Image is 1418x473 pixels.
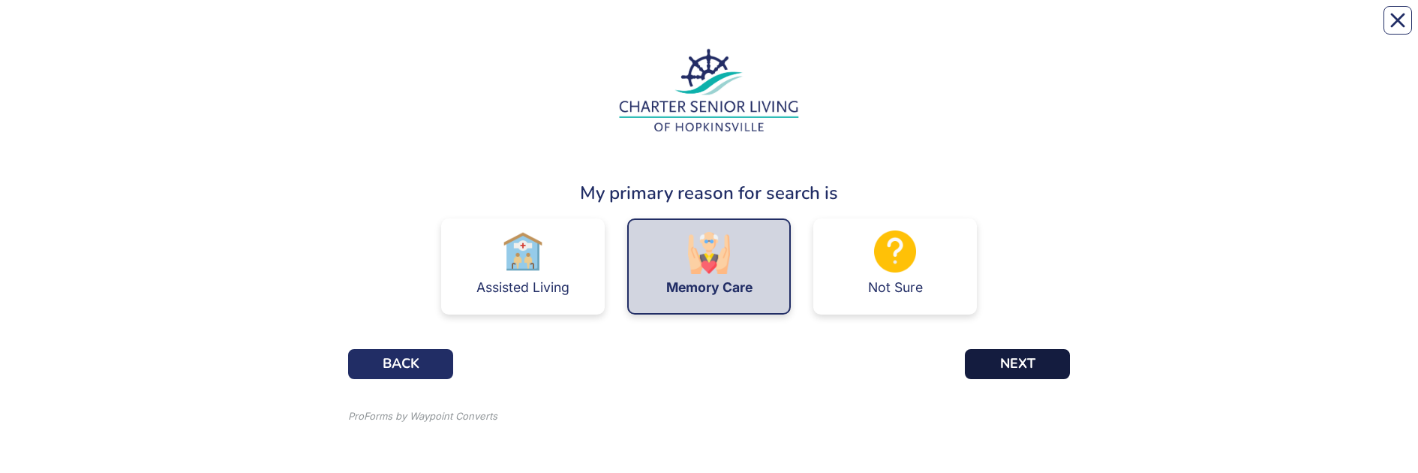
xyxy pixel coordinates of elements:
img: f71271e0-d66a-435b-9db8-aad4ce9d11b2.jpg [615,47,803,137]
div: My primary reason for search is [348,179,1070,206]
button: BACK [348,349,453,379]
div: Not Sure [868,281,923,294]
img: MC.png [688,232,730,274]
img: AL.png [502,230,544,273]
button: NEXT [965,349,1070,379]
div: Assisted Living [476,281,569,294]
div: Memory Care [666,281,753,294]
button: Close [1383,6,1412,35]
img: not-sure.png [874,230,916,273]
div: ProForms by Waypoint Converts [348,409,497,424]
